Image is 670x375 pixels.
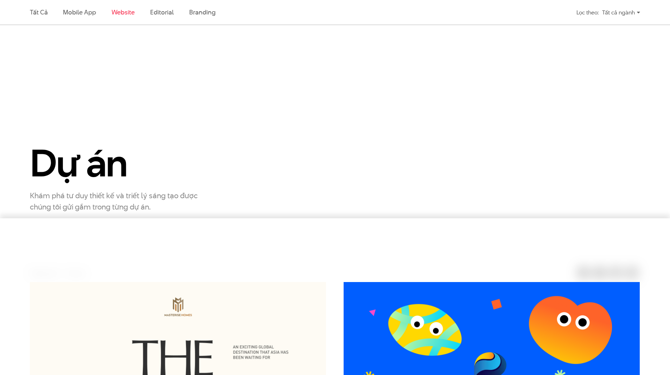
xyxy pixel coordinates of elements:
a: Tất cả [30,8,47,17]
div: Lọc theo: [576,6,599,19]
a: Website [111,8,135,17]
h1: Dự án [30,143,222,183]
a: Mobile app [63,8,96,17]
a: Editorial [150,8,174,17]
p: Khám phá tư duy thiết kế và triết lý sáng tạo được chúng tôi gửi gắm trong từng dự án. [30,190,206,212]
div: Tất cả ngành [602,6,640,19]
a: Branding [189,8,215,17]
